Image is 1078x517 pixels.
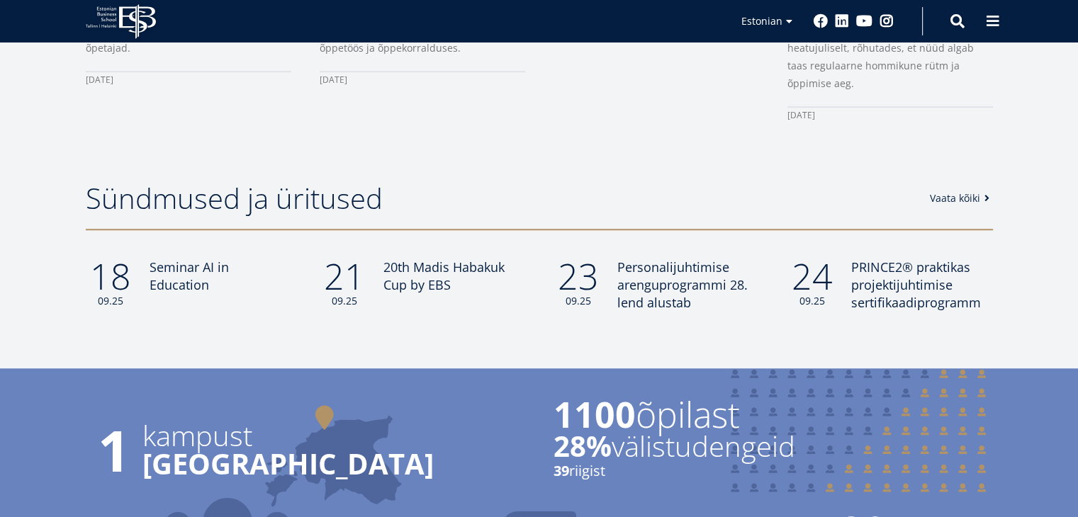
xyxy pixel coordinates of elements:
div: 18 [86,258,135,308]
div: 24 [787,258,837,308]
a: Facebook [814,14,828,28]
a: Youtube [856,14,872,28]
div: [DATE] [787,106,993,124]
strong: 1100 [554,390,636,438]
span: PRINCE2® praktikas projektijuhtimise sertifikaadiprogramm [851,258,981,311]
strong: [GEOGRAPHIC_DATA] [142,444,434,483]
div: 23 [554,258,603,308]
small: 09.25 [787,294,837,308]
span: Seminar AI in Education [150,258,229,293]
strong: 28% [554,426,612,465]
small: riigist [554,460,922,482]
div: [DATE] [86,71,291,89]
small: 09.25 [554,294,603,308]
span: kampust [142,421,525,450]
small: 09.25 [320,294,369,308]
strong: 39 [554,461,569,480]
a: Linkedin [835,14,849,28]
div: 21 [320,258,369,308]
span: 1 [86,421,142,478]
h2: Sündmused ja üritused [86,181,914,216]
small: 09.25 [86,294,135,308]
a: Vaata kõiki [930,191,994,205]
span: välistudengeid [554,432,922,460]
span: 20th Madis Habakuk Cup by EBS [383,258,505,293]
div: [DATE] [320,71,525,89]
a: Instagram [880,14,894,28]
span: Personalijuhtimise arenguprogrammi 28. lend alustab [617,258,748,311]
span: õpilast [554,397,922,432]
